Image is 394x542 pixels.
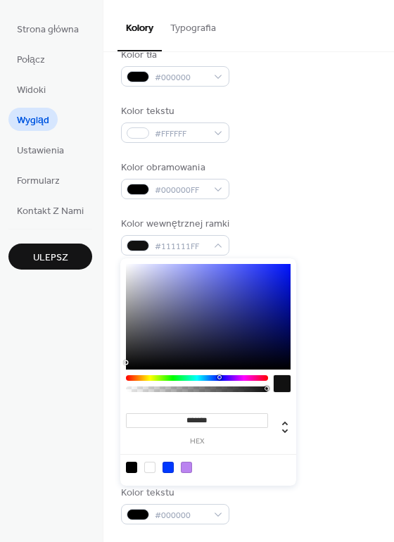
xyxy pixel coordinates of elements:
span: #000000 [155,508,207,523]
div: Kolor wewnętrznej ramki [121,217,229,232]
div: rgb(0, 0, 0) [126,462,137,473]
div: rgb(186, 131, 240) [181,462,192,473]
span: ulepsz [33,251,68,265]
a: Wygląd [8,108,58,131]
a: Kontakt Z Nami [8,198,92,222]
span: Kontakt Z Nami [17,204,84,219]
span: Ustawienia [17,144,64,158]
div: Kolor tekstu [121,104,227,119]
span: Wygląd [17,113,49,128]
span: #000000FF [155,183,207,198]
span: Widoki [17,83,46,98]
div: rgb(0, 56, 255) [163,462,174,473]
span: Strona główna [17,23,79,37]
div: Kolor tekstu [121,486,227,500]
button: ulepsz [8,244,92,270]
span: Formularz [17,174,60,189]
a: Widoki [8,77,54,101]
a: Strona główna [8,17,87,40]
a: Ustawienia [8,138,72,161]
span: #FFFFFF [155,127,207,141]
div: Kolor tła [121,48,227,63]
span: #111111FF [155,239,207,254]
div: rgb(255, 255, 255) [144,462,155,473]
a: Połącz [8,47,53,70]
div: Kolor obramowania [121,160,227,175]
label: hex [126,438,268,446]
span: Połącz [17,53,45,68]
span: #000000 [155,70,207,85]
a: Formularz [8,168,68,191]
